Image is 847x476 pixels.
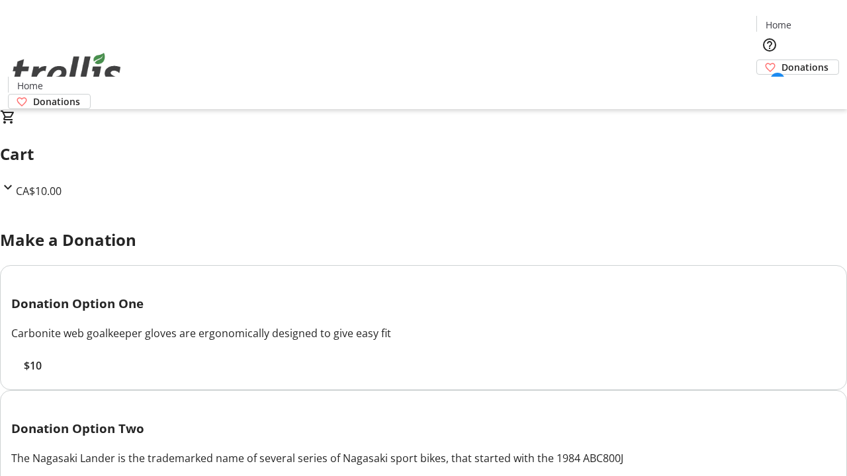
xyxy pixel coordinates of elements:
h3: Donation Option Two [11,419,836,438]
span: Home [766,18,791,32]
a: Home [9,79,51,93]
span: CA$10.00 [16,184,62,198]
span: Home [17,79,43,93]
span: Donations [33,95,80,108]
button: Help [756,32,783,58]
span: Donations [781,60,828,74]
div: Carbonite web goalkeeper gloves are ergonomically designed to give easy fit [11,325,836,341]
div: The Nagasaki Lander is the trademarked name of several series of Nagasaki sport bikes, that start... [11,450,836,466]
a: Home [757,18,799,32]
a: Donations [756,59,839,75]
img: Orient E2E Organization 6JrRoDDGgw's Logo [8,38,126,104]
button: $10 [11,358,54,374]
h3: Donation Option One [11,294,836,313]
a: Donations [8,94,91,109]
span: $10 [24,358,42,374]
button: Cart [756,75,783,101]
